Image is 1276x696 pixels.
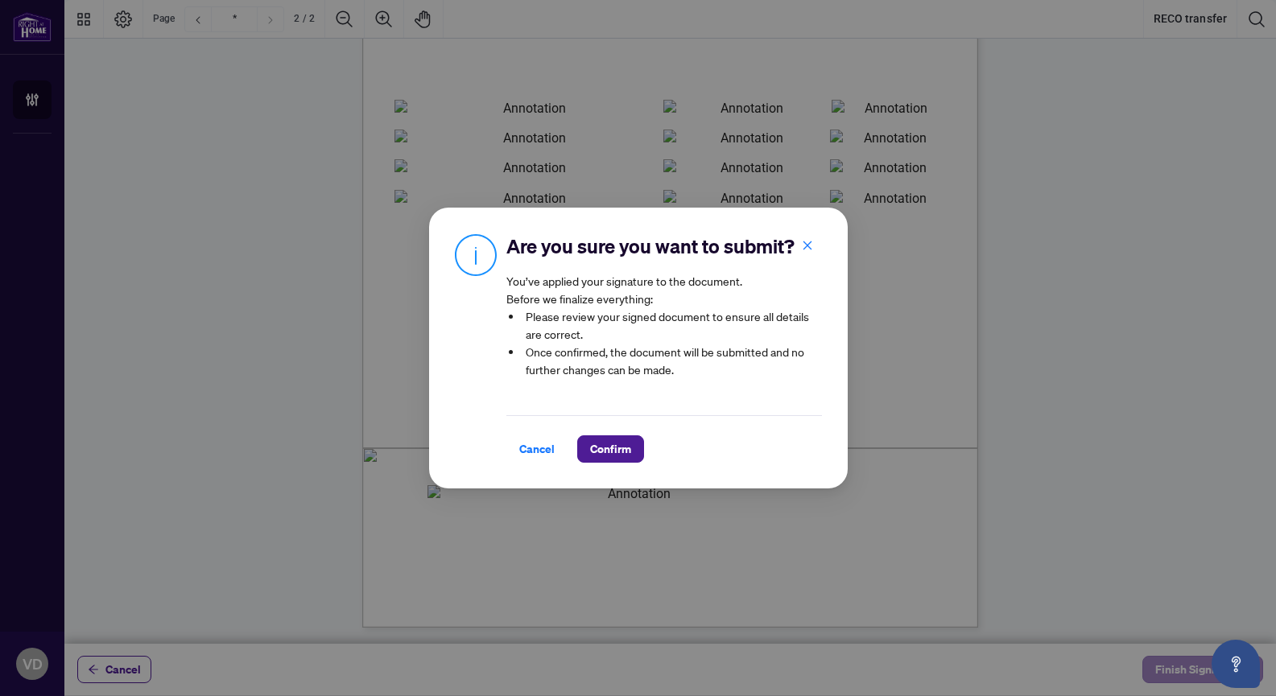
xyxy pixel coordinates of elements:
span: Confirm [590,436,631,462]
li: Please review your signed document to ensure all details are correct. [522,307,822,343]
button: Confirm [577,435,644,463]
span: close [802,240,813,251]
h2: Are you sure you want to submit? [506,233,822,259]
article: You’ve applied your signature to the document. Before we finalize everything: [506,272,822,389]
img: Info Icon [455,233,497,276]
button: Cancel [506,435,568,463]
span: Cancel [519,436,555,462]
li: Once confirmed, the document will be submitted and no further changes can be made. [522,343,822,378]
button: Open asap [1212,640,1260,688]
